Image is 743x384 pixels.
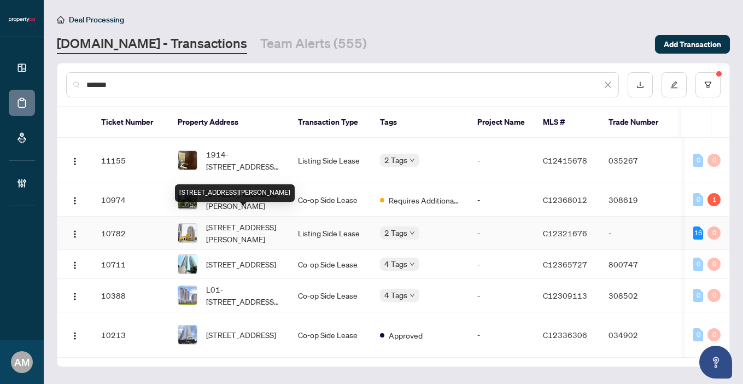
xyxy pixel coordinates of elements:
[600,138,676,183] td: 035267
[92,107,169,138] th: Ticket Number
[628,72,653,97] button: download
[384,289,407,301] span: 4 Tags
[693,154,703,167] div: 0
[662,72,687,97] button: edit
[693,193,703,206] div: 0
[289,250,371,279] td: Co-op Side Lease
[289,138,371,183] td: Listing Side Lease
[389,329,423,341] span: Approved
[469,217,534,250] td: -
[69,15,124,25] span: Deal Processing
[707,193,721,206] div: 1
[178,286,197,305] img: thumbnail-img
[178,325,197,344] img: thumbnail-img
[57,34,247,54] a: [DOMAIN_NAME] - Transactions
[600,279,676,312] td: 308502
[66,191,84,208] button: Logo
[178,224,197,242] img: thumbnail-img
[600,312,676,358] td: 034902
[693,289,703,302] div: 0
[178,151,197,170] img: thumbnail-img
[71,157,79,166] img: Logo
[389,194,460,206] span: Requires Additional Docs
[409,293,415,298] span: down
[384,226,407,239] span: 2 Tags
[409,230,415,236] span: down
[175,184,295,202] div: [STREET_ADDRESS][PERSON_NAME]
[699,346,732,379] button: Open asap
[693,226,703,240] div: 16
[543,259,587,269] span: C12365727
[178,255,197,274] img: thumbnail-img
[289,107,371,138] th: Transaction Type
[92,250,169,279] td: 10711
[206,258,276,270] span: [STREET_ADDRESS]
[543,330,587,340] span: C12336306
[384,154,407,166] span: 2 Tags
[289,183,371,217] td: Co-op Side Lease
[543,155,587,165] span: C12415678
[92,183,169,217] td: 10974
[14,354,30,370] span: AM
[469,279,534,312] td: -
[543,195,587,205] span: C12368012
[66,255,84,273] button: Logo
[206,329,276,341] span: [STREET_ADDRESS]
[469,250,534,279] td: -
[9,16,35,23] img: logo
[260,34,367,54] a: Team Alerts (555)
[670,81,678,89] span: edit
[57,16,65,24] span: home
[66,326,84,344] button: Logo
[604,81,612,89] span: close
[469,138,534,183] td: -
[469,183,534,217] td: -
[469,107,534,138] th: Project Name
[664,36,721,53] span: Add Transaction
[693,328,703,341] div: 0
[600,250,676,279] td: 800747
[384,258,407,270] span: 4 Tags
[169,107,289,138] th: Property Address
[469,312,534,358] td: -
[289,312,371,358] td: Co-op Side Lease
[371,107,469,138] th: Tags
[534,107,600,138] th: MLS #
[707,226,721,240] div: 0
[92,217,169,250] td: 10782
[707,328,721,341] div: 0
[707,154,721,167] div: 0
[92,138,169,183] td: 11155
[704,81,712,89] span: filter
[66,287,84,304] button: Logo
[71,196,79,205] img: Logo
[206,148,280,172] span: 1914-[STREET_ADDRESS][PERSON_NAME]
[543,228,587,238] span: C12321676
[71,261,79,270] img: Logo
[71,331,79,340] img: Logo
[693,258,703,271] div: 0
[92,279,169,312] td: 10388
[71,292,79,301] img: Logo
[600,217,676,250] td: -
[66,224,84,242] button: Logo
[289,217,371,250] td: Listing Side Lease
[206,283,280,307] span: L01-[STREET_ADDRESS][PERSON_NAME]
[409,261,415,267] span: down
[707,258,721,271] div: 0
[206,221,280,245] span: [STREET_ADDRESS][PERSON_NAME]
[409,158,415,163] span: down
[636,81,644,89] span: download
[600,183,676,217] td: 308619
[695,72,721,97] button: filter
[655,35,730,54] button: Add Transaction
[600,107,676,138] th: Trade Number
[543,290,587,300] span: C12309113
[71,230,79,238] img: Logo
[66,152,84,169] button: Logo
[707,289,721,302] div: 0
[289,279,371,312] td: Co-op Side Lease
[92,312,169,358] td: 10213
